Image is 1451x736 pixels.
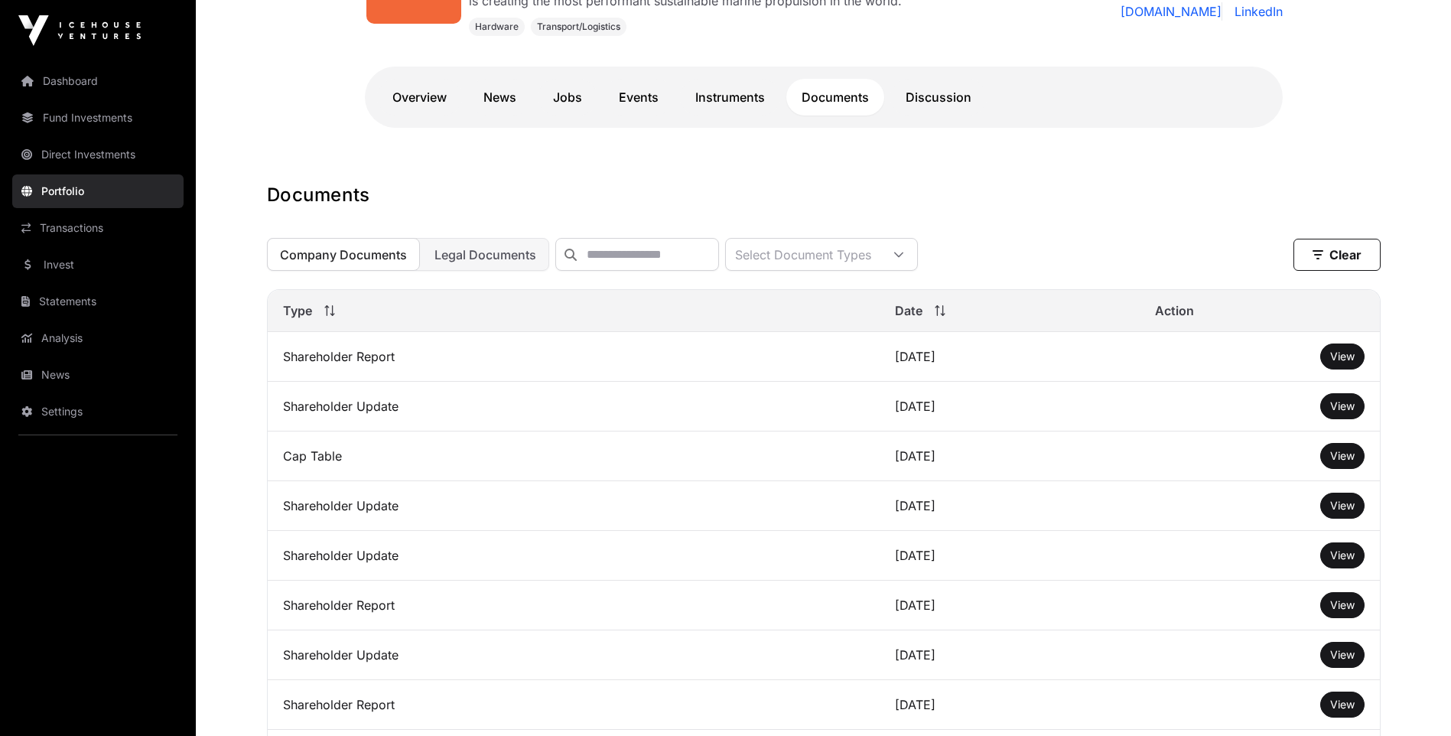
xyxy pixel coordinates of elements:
[1155,301,1194,320] span: Action
[726,239,880,270] div: Select Document Types
[1320,443,1365,469] button: View
[1330,449,1355,462] span: View
[267,183,1381,207] h1: Documents
[880,581,1139,630] td: [DATE]
[1330,499,1355,512] span: View
[12,64,184,98] a: Dashboard
[421,238,549,271] button: Legal Documents
[268,630,880,680] td: Shareholder Update
[377,79,1270,116] nav: Tabs
[1320,344,1365,370] button: View
[1330,598,1355,611] span: View
[12,321,184,355] a: Analysis
[1330,549,1355,562] span: View
[603,79,674,116] a: Events
[1121,2,1222,21] a: [DOMAIN_NAME]
[1320,493,1365,519] button: View
[268,680,880,730] td: Shareholder Report
[18,15,141,46] img: Icehouse Ventures Logo
[12,211,184,245] a: Transactions
[280,247,407,262] span: Company Documents
[377,79,462,116] a: Overview
[880,432,1139,481] td: [DATE]
[1320,642,1365,668] button: View
[283,301,312,320] span: Type
[1330,697,1355,712] a: View
[786,79,884,116] a: Documents
[537,21,620,33] span: Transport/Logistics
[1320,542,1365,568] button: View
[12,138,184,171] a: Direct Investments
[1228,2,1283,21] a: LinkedIn
[12,101,184,135] a: Fund Investments
[475,21,519,33] span: Hardware
[12,395,184,428] a: Settings
[880,332,1139,382] td: [DATE]
[267,238,420,271] button: Company Documents
[880,680,1139,730] td: [DATE]
[538,79,597,116] a: Jobs
[1320,592,1365,618] button: View
[268,481,880,531] td: Shareholder Update
[1330,399,1355,412] span: View
[1320,393,1365,419] button: View
[1330,698,1355,711] span: View
[268,332,880,382] td: Shareholder Report
[680,79,780,116] a: Instruments
[880,531,1139,581] td: [DATE]
[1330,498,1355,513] a: View
[1330,448,1355,464] a: View
[895,301,922,320] span: Date
[880,630,1139,680] td: [DATE]
[268,432,880,481] td: Cap Table
[1330,399,1355,414] a: View
[890,79,987,116] a: Discussion
[880,382,1139,432] td: [DATE]
[1330,598,1355,613] a: View
[12,248,184,282] a: Invest
[268,382,880,432] td: Shareholder Update
[1330,350,1355,363] span: View
[1330,647,1355,663] a: View
[1320,692,1365,718] button: View
[1330,548,1355,563] a: View
[434,247,536,262] span: Legal Documents
[1330,648,1355,661] span: View
[1375,663,1451,736] iframe: Chat Widget
[12,285,184,318] a: Statements
[468,79,532,116] a: News
[1293,239,1381,271] button: Clear
[880,481,1139,531] td: [DATE]
[268,531,880,581] td: Shareholder Update
[1330,349,1355,364] a: View
[268,581,880,630] td: Shareholder Report
[12,174,184,208] a: Portfolio
[12,358,184,392] a: News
